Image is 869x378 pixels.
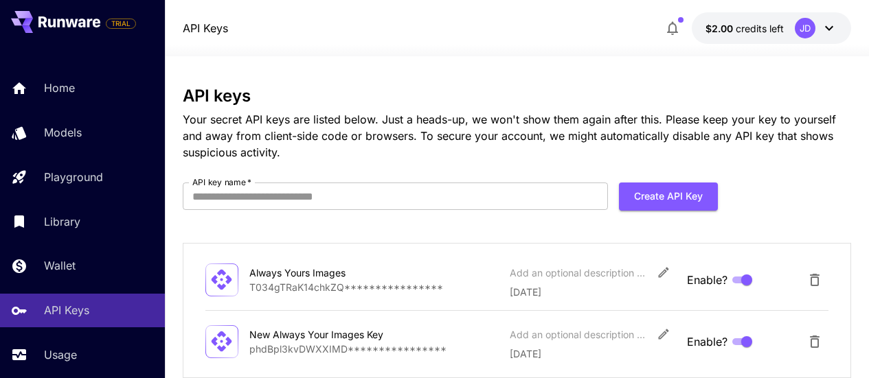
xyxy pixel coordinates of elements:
[510,265,647,280] div: Add an optional description or comment
[183,20,228,36] nav: breadcrumb
[510,285,677,299] p: [DATE]
[687,333,727,350] span: Enable?
[510,346,677,361] p: [DATE]
[651,260,676,285] button: Edit
[183,111,852,161] p: Your secret API keys are listed below. Just a heads-up, we won't show them again after this. Plea...
[192,176,251,188] label: API key name
[44,80,75,96] p: Home
[795,18,815,38] div: JD
[183,20,228,36] a: API Keys
[183,86,852,106] h3: API keys
[44,213,80,230] p: Library
[510,327,647,342] div: Add an optional description or comment
[44,346,77,363] p: Usage
[249,265,387,280] div: Always Yours Images
[706,21,784,36] div: $2.00
[249,327,387,342] div: New Always Your Images Key
[44,257,76,274] p: Wallet
[44,124,82,141] p: Models
[44,302,89,318] p: API Keys
[619,182,718,211] button: Create API Key
[692,12,851,44] button: $2.00JD
[736,23,784,34] span: credits left
[706,23,736,34] span: $2.00
[44,169,103,185] p: Playground
[687,272,727,288] span: Enable?
[651,322,676,346] button: Edit
[801,328,828,355] button: Delete API Key
[106,15,136,32] span: Add your payment card to enable full platform functionality.
[801,266,828,294] button: Delete API Key
[106,19,135,29] span: TRIAL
